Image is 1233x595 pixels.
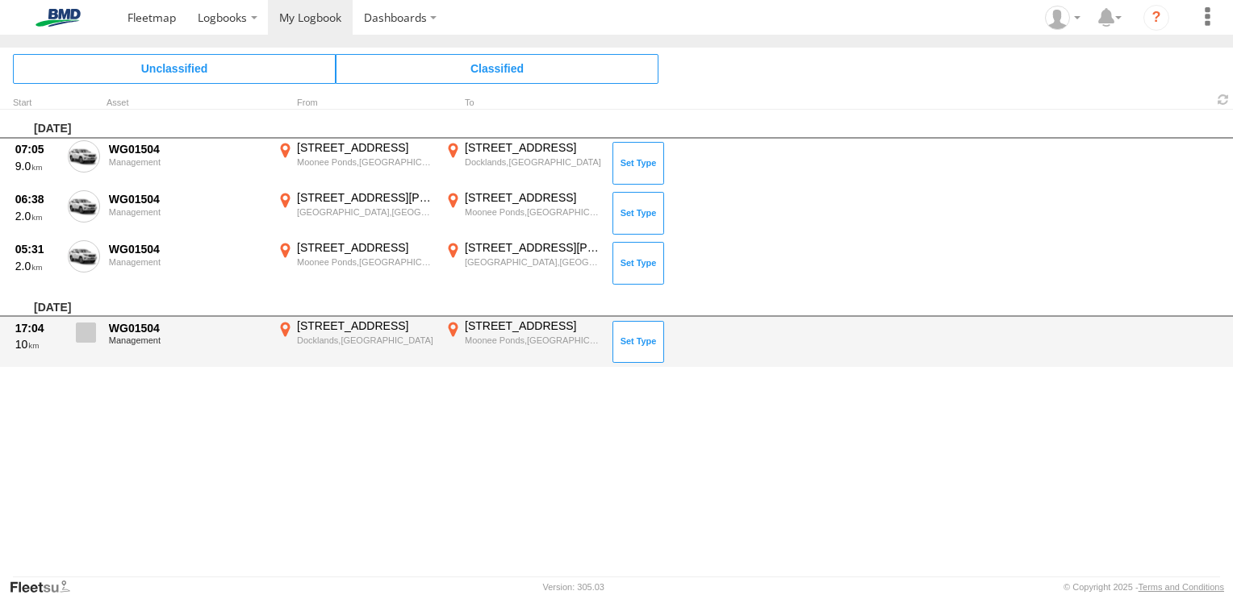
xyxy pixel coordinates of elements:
div: WG01504 [109,142,265,156]
div: Management [109,335,265,345]
div: [STREET_ADDRESS] [297,318,433,333]
label: Click to View Event Location [274,190,436,237]
button: Click to Set [612,321,664,363]
div: [STREET_ADDRESS] [465,318,601,333]
div: WG01504 [109,192,265,206]
div: 10 [15,337,59,352]
div: 05:31 [15,242,59,256]
div: To [442,99,604,107]
i: ? [1143,5,1169,31]
span: Click to view Unclassified Trips [13,54,336,83]
div: Management [109,207,265,217]
img: bmd-logo.svg [16,9,100,27]
div: Management [109,157,265,167]
div: [GEOGRAPHIC_DATA],[GEOGRAPHIC_DATA] [297,206,433,218]
div: [STREET_ADDRESS] [465,190,601,205]
label: Click to View Event Location [274,318,436,365]
div: 07:05 [15,142,59,156]
div: [STREET_ADDRESS] [297,140,433,155]
div: Click to Sort [13,99,61,107]
div: WG01504 [109,242,265,256]
div: [STREET_ADDRESS] [465,140,601,155]
div: [GEOGRAPHIC_DATA],[GEOGRAPHIC_DATA] [465,256,601,268]
div: 17:04 [15,321,59,335]
a: Terms and Conditions [1139,582,1224,592]
div: Docklands,[GEOGRAPHIC_DATA] [465,156,601,168]
div: Moonee Ponds,[GEOGRAPHIC_DATA] [465,335,601,346]
div: 06:38 [15,192,59,206]
label: Click to View Event Location [274,240,436,287]
div: [STREET_ADDRESS][PERSON_NAME] [465,240,601,255]
label: Click to View Event Location [442,190,604,237]
div: [STREET_ADDRESS] [297,240,433,255]
div: Asset [107,99,268,107]
div: WG01504 [109,321,265,335]
div: Docklands,[GEOGRAPHIC_DATA] [297,335,433,346]
div: Management [109,257,265,267]
div: John Spicuglia [1039,6,1086,30]
div: Moonee Ponds,[GEOGRAPHIC_DATA] [297,156,433,168]
label: Click to View Event Location [442,318,604,365]
button: Click to Set [612,142,664,184]
div: 9.0 [15,159,59,173]
div: From [274,99,436,107]
div: Moonee Ponds,[GEOGRAPHIC_DATA] [297,256,433,268]
div: Version: 305.03 [543,582,604,592]
label: Click to View Event Location [442,240,604,287]
div: Moonee Ponds,[GEOGRAPHIC_DATA] [465,206,601,218]
a: Visit our Website [9,579,83,595]
div: 2.0 [15,259,59,273]
span: Click to view Classified Trips [336,54,658,83]
div: © Copyright 2025 - [1064,582,1224,592]
button: Click to Set [612,242,664,284]
div: [STREET_ADDRESS][PERSON_NAME] [297,190,433,205]
span: Refresh [1214,92,1233,107]
div: 2.0 [15,209,59,223]
label: Click to View Event Location [442,140,604,187]
button: Click to Set [612,192,664,234]
label: Click to View Event Location [274,140,436,187]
